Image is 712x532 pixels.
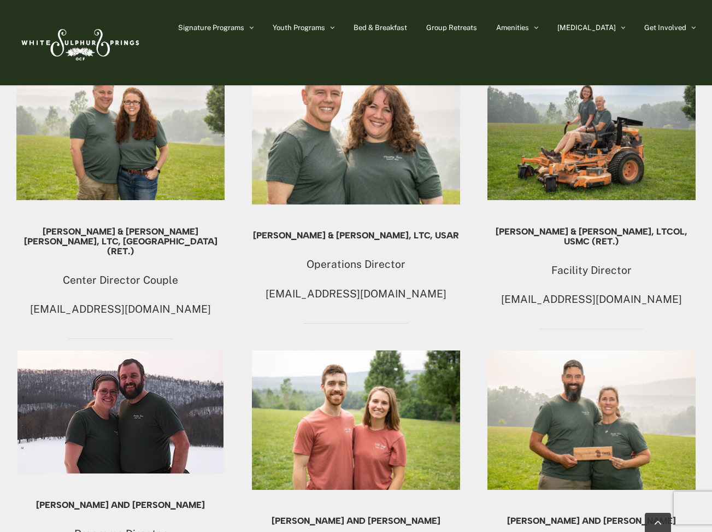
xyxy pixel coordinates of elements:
span: [MEDICAL_DATA] [557,24,616,31]
p: Center Director Couple [16,271,225,290]
h5: [PERSON_NAME] and [PERSON_NAME] [16,500,225,510]
p: Facility Director [487,261,696,280]
span: Youth Programs [273,24,325,31]
img: DSC02100-Edit [252,350,460,489]
h5: [PERSON_NAME] & [PERSON_NAME] [PERSON_NAME], LTC, [GEOGRAPHIC_DATA] (Ret.) [16,227,225,256]
img: 230629_3906 [487,350,696,489]
img: 230629_3885 [487,61,696,200]
h5: [PERSON_NAME] and [PERSON_NAME] [487,516,696,526]
img: White Sulphur Springs Logo [16,17,142,68]
h5: [PERSON_NAME] & [PERSON_NAME], LTC, USAR [252,231,460,241]
h5: [PERSON_NAME] and [PERSON_NAME] [252,516,460,526]
p: [EMAIL_ADDRESS][DOMAIN_NAME] [252,285,460,303]
span: Get Involved [644,24,686,31]
p: Operations Director [252,255,460,274]
h5: [PERSON_NAME] & [PERSON_NAME], LtCol, USMC (Ret.) [487,227,696,247]
p: [EMAIL_ADDRESS][DOMAIN_NAME] [487,290,696,309]
span: Signature Programs [178,24,244,31]
span: Group Retreats [426,24,477,31]
span: Amenities [496,24,529,31]
img: Halls [17,350,223,473]
img: 230629_3895 [252,61,460,204]
p: [EMAIL_ADDRESS][DOMAIN_NAME] [16,300,225,319]
span: Bed & Breakfast [354,24,407,31]
img: 230629_3890 [16,61,225,200]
